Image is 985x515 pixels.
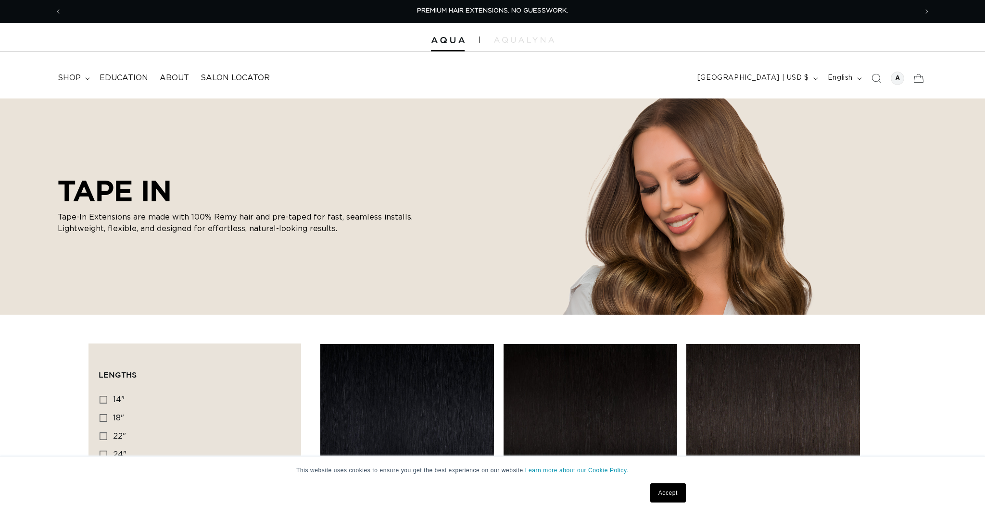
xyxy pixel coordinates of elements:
button: Next announcement [916,2,937,21]
a: Learn more about our Cookie Policy. [525,467,629,474]
a: Accept [650,483,686,503]
span: Education [100,73,148,83]
span: 14" [113,396,125,404]
a: Salon Locator [195,67,276,89]
button: English [822,69,866,87]
summary: Search [866,68,887,89]
summary: Lengths (0 selected) [99,354,291,388]
img: aqualyna.com [494,37,554,43]
span: [GEOGRAPHIC_DATA] | USD $ [697,73,809,83]
span: 22" [113,432,126,440]
img: Aqua Hair Extensions [431,37,465,44]
span: 24" [113,451,126,458]
span: 18" [113,414,124,422]
summary: shop [52,67,94,89]
a: About [154,67,195,89]
h2: TAPE IN [58,174,423,208]
span: English [828,73,853,83]
p: Tape-In Extensions are made with 100% Remy hair and pre-taped for fast, seamless installs. Lightw... [58,211,423,234]
span: About [160,73,189,83]
button: Previous announcement [48,2,69,21]
a: Education [94,67,154,89]
p: This website uses cookies to ensure you get the best experience on our website. [296,466,689,475]
span: shop [58,73,81,83]
span: PREMIUM HAIR EXTENSIONS. NO GUESSWORK. [417,8,568,14]
button: [GEOGRAPHIC_DATA] | USD $ [692,69,822,87]
span: Salon Locator [201,73,270,83]
span: Lengths [99,370,137,379]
